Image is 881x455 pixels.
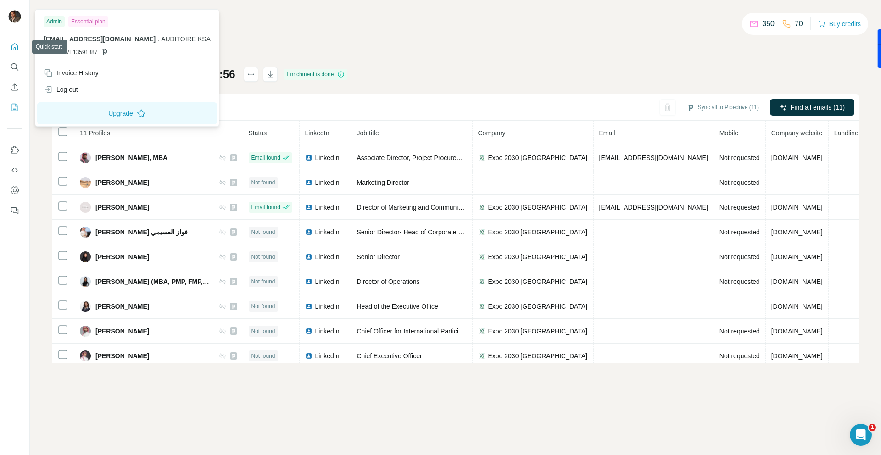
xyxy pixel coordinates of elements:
[251,352,275,360] span: Not found
[599,154,708,161] span: [EMAIL_ADDRESS][DOMAIN_NAME]
[305,129,329,137] span: LinkedIn
[95,203,149,212] span: [PERSON_NAME]
[7,59,22,75] button: Search
[251,277,275,286] span: Not found
[719,228,760,236] span: Not requested
[357,179,409,186] span: Marketing Director
[95,178,149,187] span: [PERSON_NAME]
[249,129,267,137] span: Status
[488,327,588,336] span: Expo 2030 [GEOGRAPHIC_DATA]
[305,154,312,161] img: LinkedIn logo
[44,85,78,94] div: Log out
[305,278,312,285] img: LinkedIn logo
[719,327,760,335] span: Not requested
[7,79,22,95] button: Enrich CSV
[771,278,823,285] span: [DOMAIN_NAME]
[251,154,280,162] span: Email found
[719,204,760,211] span: Not requested
[95,252,149,261] span: [PERSON_NAME]
[488,227,588,237] span: Expo 2030 [GEOGRAPHIC_DATA]
[315,203,340,212] span: LinkedIn
[95,153,167,162] span: [PERSON_NAME], MBA
[680,100,765,114] button: Sync all to Pipedrive (11)
[488,302,588,311] span: Expo 2030 [GEOGRAPHIC_DATA]
[357,327,556,335] span: Chief Officer for International Participants & Stakeholder Management
[44,16,65,27] div: Admin
[771,204,823,211] span: [DOMAIN_NAME]
[80,276,91,287] img: Avatar
[771,228,823,236] span: [DOMAIN_NAME]
[357,303,438,310] span: Head of the Executive Office
[7,99,22,116] button: My lists
[315,302,340,311] span: LinkedIn
[251,203,280,211] span: Email found
[305,303,312,310] img: LinkedIn logo
[7,182,22,199] button: Dashboard
[488,277,588,286] span: Expo 2030 [GEOGRAPHIC_DATA]
[251,327,275,335] span: Not found
[762,18,775,29] p: 350
[80,227,91,238] img: Avatar
[7,39,22,55] button: Quick start
[284,69,348,80] div: Enrichment is done
[315,252,340,261] span: LinkedIn
[488,252,588,261] span: Expo 2030 [GEOGRAPHIC_DATA]
[7,202,22,219] button: Feedback
[80,129,110,137] span: 11 Profiles
[95,227,188,237] span: [PERSON_NAME] فواز العسيمي
[251,178,275,187] span: Not found
[315,351,340,361] span: LinkedIn
[315,227,340,237] span: LinkedIn
[478,327,485,335] img: company-logo
[599,129,615,137] span: Email
[357,129,379,137] span: Job title
[44,48,97,56] span: PIPEDRIVE13591887
[488,351,588,361] span: Expo 2030 [GEOGRAPHIC_DATA]
[478,129,506,137] span: Company
[478,278,485,285] img: company-logo
[719,352,760,360] span: Not requested
[251,302,275,311] span: Not found
[305,179,312,186] img: LinkedIn logo
[80,202,91,213] img: Avatar
[80,350,91,361] img: Avatar
[80,301,91,312] img: Avatar
[795,18,803,29] p: 70
[315,153,340,162] span: LinkedIn
[488,203,588,212] span: Expo 2030 [GEOGRAPHIC_DATA]
[719,129,738,137] span: Mobile
[157,35,159,43] span: .
[357,352,422,360] span: Chief Executive Officer
[771,352,823,360] span: [DOMAIN_NAME]
[719,154,760,161] span: Not requested
[305,352,312,360] img: LinkedIn logo
[315,178,340,187] span: LinkedIn
[478,204,485,211] img: company-logo
[95,327,149,336] span: [PERSON_NAME]
[478,303,485,310] img: company-logo
[478,352,485,360] img: company-logo
[771,303,823,310] span: [DOMAIN_NAME]
[305,228,312,236] img: LinkedIn logo
[818,17,861,30] button: Buy credits
[244,67,258,82] button: actions
[488,153,588,162] span: Expo 2030 [GEOGRAPHIC_DATA]
[305,253,312,261] img: LinkedIn logo
[478,253,485,261] img: company-logo
[478,154,485,161] img: company-logo
[7,9,22,24] img: Avatar
[357,154,471,161] span: Associate Director, Project Procurement
[161,35,211,43] span: AUDITOIRE KSA
[95,302,149,311] span: [PERSON_NAME]
[7,162,22,178] button: Use Surfe API
[44,35,156,43] span: [EMAIL_ADDRESS][DOMAIN_NAME]
[305,204,312,211] img: LinkedIn logo
[771,327,823,335] span: [DOMAIN_NAME]
[315,277,340,286] span: LinkedIn
[251,228,275,236] span: Not found
[80,152,91,163] img: Avatar
[44,68,99,78] div: Invoice History
[771,154,823,161] span: [DOMAIN_NAME]
[68,16,108,27] div: Essential plan
[869,424,876,431] span: 1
